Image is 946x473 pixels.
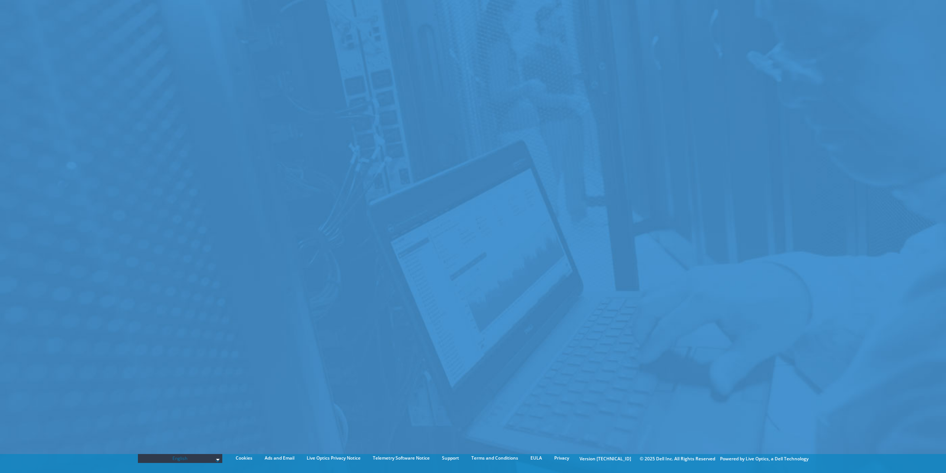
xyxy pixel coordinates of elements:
a: Support [436,454,465,462]
li: Powered by Live Optics, a Dell Technology [720,455,808,463]
a: Live Optics Privacy Notice [301,454,366,462]
li: © 2025 Dell Inc. All Rights Reserved [636,455,719,463]
a: EULA [525,454,548,462]
a: Cookies [230,454,258,462]
a: Ads and Email [259,454,300,462]
li: Version [TECHNICAL_ID] [576,455,635,463]
span: English [142,454,219,463]
a: Telemetry Software Notice [367,454,435,462]
a: Privacy [549,454,575,462]
a: Terms and Conditions [466,454,524,462]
